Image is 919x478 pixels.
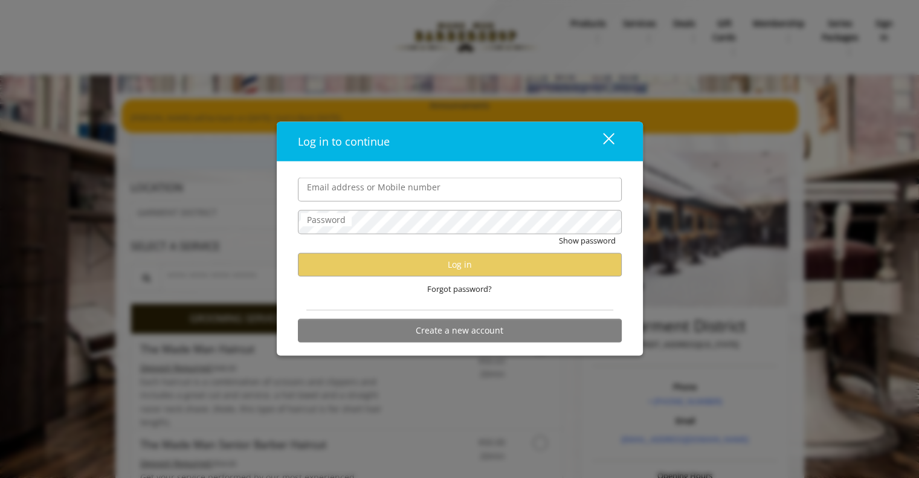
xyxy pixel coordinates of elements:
button: Create a new account [298,318,622,342]
button: Log in [298,253,622,276]
label: Password [301,213,352,227]
button: Show password [559,234,616,247]
input: Password [298,210,622,234]
input: Email address or Mobile number [298,178,622,202]
button: close dialog [581,129,622,153]
span: Log in to continue [298,134,390,149]
div: close dialog [589,132,613,150]
span: Forgot password? [427,282,492,295]
label: Email address or Mobile number [301,181,447,194]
